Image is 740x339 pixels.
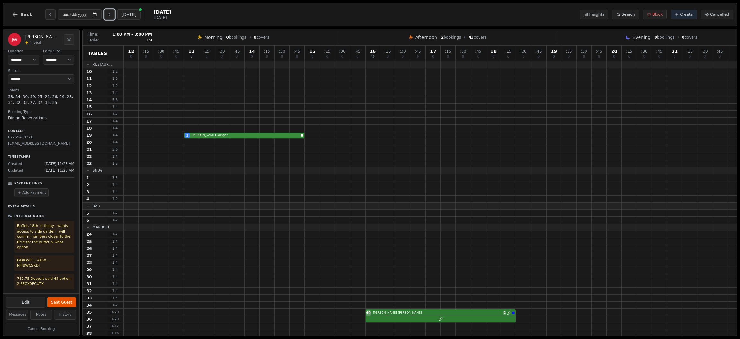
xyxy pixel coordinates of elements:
[387,55,389,58] span: 0
[204,34,223,41] span: Morning
[86,324,92,329] span: 37
[107,260,123,265] span: 1 - 4
[674,55,675,58] span: 0
[86,76,92,81] span: 11
[86,189,89,195] span: 3
[86,281,92,287] span: 31
[88,32,98,37] span: Time:
[341,55,343,58] span: 0
[93,204,100,208] span: Bar
[641,50,647,53] span: : 30
[311,55,313,58] span: 0
[8,69,74,74] dt: Status
[553,55,555,58] span: 0
[88,38,99,43] span: Table:
[8,88,74,93] dt: Tables
[701,10,733,19] button: Cancelled
[354,50,360,53] span: : 45
[104,9,115,20] button: Next day
[175,55,177,58] span: 0
[86,331,92,336] span: 38
[309,49,315,54] span: 15
[583,55,585,58] span: 0
[160,55,162,58] span: 0
[656,50,662,53] span: : 45
[86,267,92,272] span: 29
[523,55,524,58] span: 0
[86,296,92,301] span: 33
[14,214,45,219] p: Internal Notes
[233,50,240,53] span: : 45
[86,133,92,138] span: 19
[8,115,74,121] dd: Dining Reservations
[441,35,461,40] span: bookings
[566,50,572,53] span: : 15
[492,55,494,58] span: 0
[107,218,123,223] span: 1 - 2
[154,15,171,20] span: [DATE]
[158,50,164,53] span: : 30
[366,310,371,315] span: 40
[107,83,123,88] span: 1 - 2
[107,303,123,307] span: 1 - 2
[64,34,74,45] button: Close
[86,119,92,124] span: 17
[86,310,92,315] span: 35
[279,50,285,53] span: : 30
[44,161,74,167] span: [DATE] 11:28 AM
[8,109,74,115] dt: Booking Type
[468,35,486,40] span: covers
[672,49,678,54] span: 21
[107,317,123,322] span: 1 - 20
[86,197,89,202] span: 4
[145,55,147,58] span: 0
[611,49,617,54] span: 20
[86,147,92,152] span: 21
[8,94,74,105] dd: 38, 34, 30, 39, 25, 24, 26, 29, 28, 31, 32, 33, 27, 37, 36, 35
[339,50,345,53] span: : 30
[719,55,721,58] span: 0
[107,90,123,95] span: 1 - 4
[266,55,268,58] span: 0
[8,168,23,174] span: Updated
[86,303,92,308] span: 34
[402,55,404,58] span: 0
[86,161,92,166] span: 23
[86,97,92,103] span: 14
[128,49,134,54] span: 12
[107,281,123,286] span: 1 - 4
[117,9,141,20] button: [DATE]
[107,232,123,237] span: 1 - 2
[324,50,330,53] span: : 15
[107,274,123,279] span: 1 - 4
[415,34,437,41] span: Afternoon
[86,140,92,145] span: 20
[680,12,693,17] span: Create
[490,49,497,54] span: 18
[30,40,41,45] span: 1 visit
[221,55,223,58] span: 0
[86,154,92,159] span: 22
[370,49,376,54] span: 16
[107,267,123,272] span: 1 - 4
[107,239,123,244] span: 1 - 4
[655,35,674,40] span: bookings
[686,50,692,53] span: : 15
[254,35,256,40] span: 0
[86,239,92,244] span: 25
[86,90,92,96] span: 13
[203,50,209,53] span: : 15
[173,50,179,53] span: : 45
[86,253,92,258] span: 27
[589,12,604,17] span: Insights
[701,50,708,53] span: : 30
[445,50,451,53] span: : 15
[107,161,123,166] span: 1 - 2
[384,50,391,53] span: : 15
[86,260,92,265] span: 28
[430,49,436,54] span: 17
[206,55,207,58] span: 0
[107,119,123,124] span: 1 - 4
[107,310,123,315] span: 1 - 20
[14,181,42,186] p: Payment Links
